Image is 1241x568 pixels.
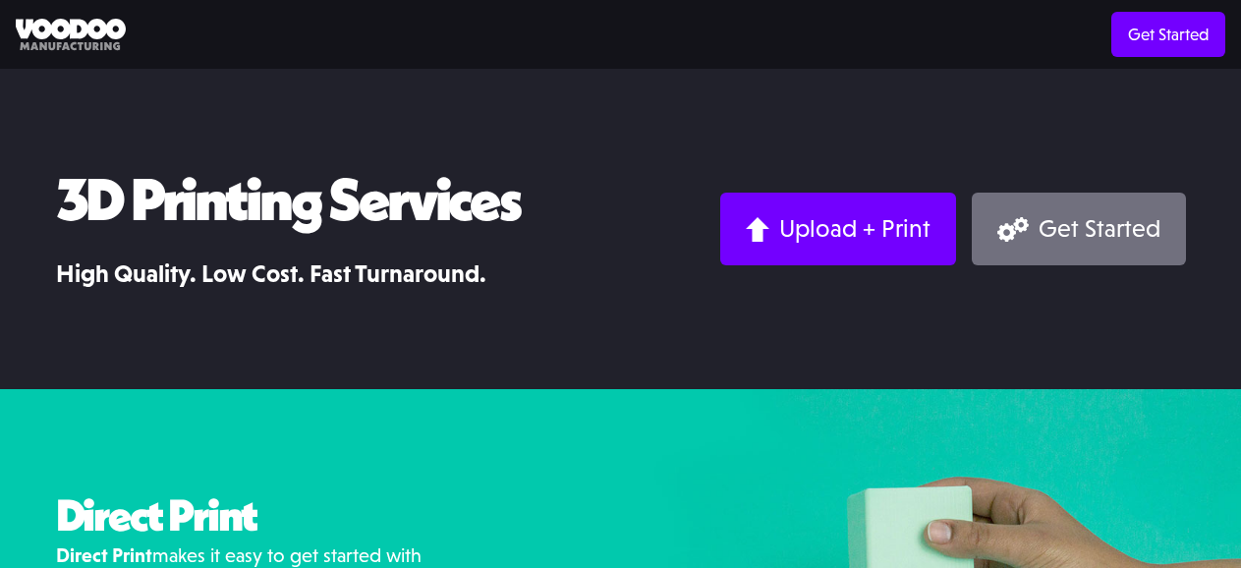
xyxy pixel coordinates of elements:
[720,193,956,264] a: Upload + Print
[972,193,1185,264] a: Get Started
[56,256,520,291] h3: High Quality. Low Cost. Fast Turnaround.
[1111,12,1225,57] a: Get Started
[997,217,1028,242] img: Gears
[1039,213,1160,244] div: Get Started
[56,543,152,567] strong: Direct Print
[779,213,931,244] div: Upload + Print
[56,167,520,232] h1: 3D Printing Services
[16,19,126,51] img: Voodoo Manufacturing logo
[56,491,497,540] h2: Direct Print
[746,217,769,242] img: Arrow up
